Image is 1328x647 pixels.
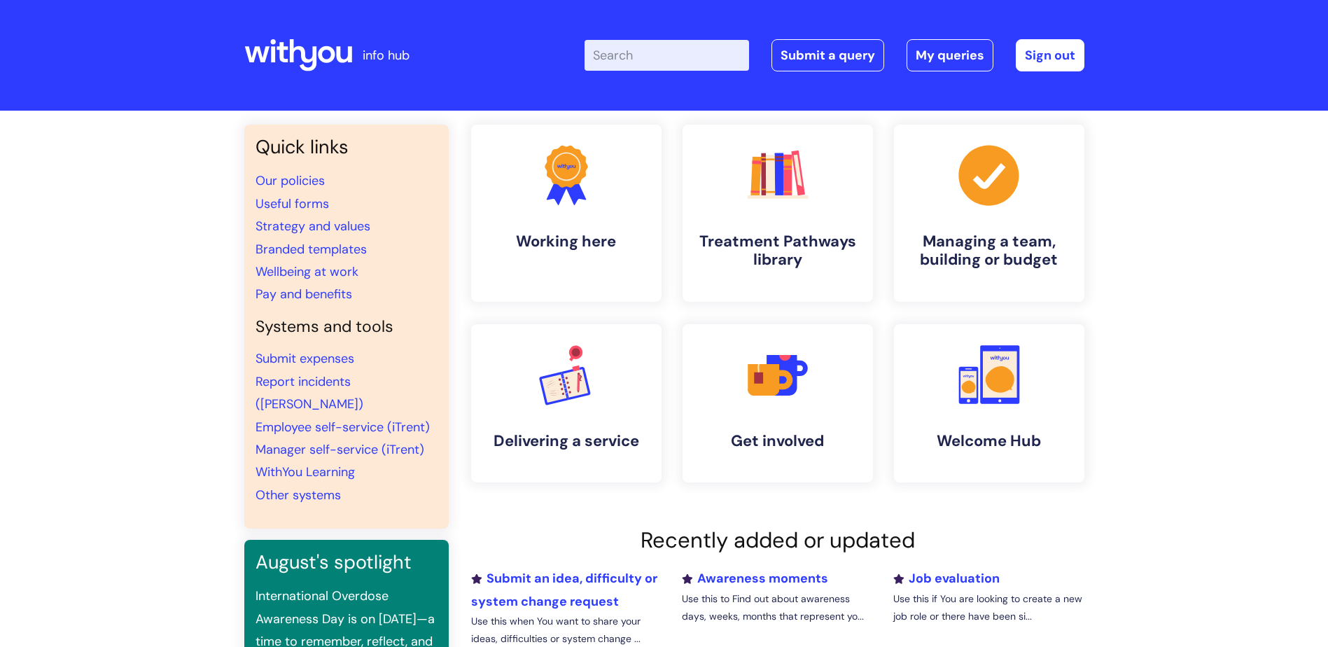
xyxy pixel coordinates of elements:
[471,527,1084,553] h2: Recently added or updated
[256,241,367,258] a: Branded templates
[256,317,438,337] h4: Systems and tools
[256,464,355,480] a: WithYou Learning
[256,487,341,503] a: Other systems
[585,40,749,71] input: Search
[482,232,650,251] h4: Working here
[894,125,1084,302] a: Managing a team, building or budget
[893,590,1084,625] p: Use this if You are looking to create a new job role or there have been si...
[256,263,358,280] a: Wellbeing at work
[256,172,325,189] a: Our policies
[256,195,329,212] a: Useful forms
[256,441,424,458] a: Manager self-service (iTrent)
[1016,39,1084,71] a: Sign out
[907,39,993,71] a: My queries
[682,570,828,587] a: Awareness moments
[694,432,862,450] h4: Get involved
[256,286,352,302] a: Pay and benefits
[256,350,354,367] a: Submit expenses
[771,39,884,71] a: Submit a query
[256,136,438,158] h3: Quick links
[682,590,872,625] p: Use this to Find out about awareness days, weeks, months that represent yo...
[683,125,873,302] a: Treatment Pathways library
[683,324,873,482] a: Get involved
[363,44,410,67] p: info hub
[256,419,430,436] a: Employee self-service (iTrent)
[471,125,662,302] a: Working here
[905,232,1073,270] h4: Managing a team, building or budget
[905,432,1073,450] h4: Welcome Hub
[471,570,657,609] a: Submit an idea, difficulty or system change request
[694,232,862,270] h4: Treatment Pathways library
[585,39,1084,71] div: | -
[256,551,438,573] h3: August's spotlight
[482,432,650,450] h4: Delivering a service
[471,324,662,482] a: Delivering a service
[893,570,1000,587] a: Job evaluation
[256,218,370,235] a: Strategy and values
[256,373,363,412] a: Report incidents ([PERSON_NAME])
[894,324,1084,482] a: Welcome Hub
